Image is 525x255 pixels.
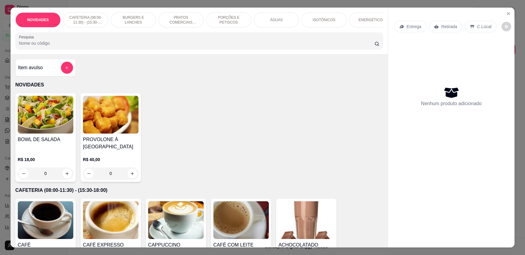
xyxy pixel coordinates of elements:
[501,22,511,31] button: decrease-product-quantity
[27,18,49,22] p: NOVIDADES
[18,201,73,239] img: product-image
[19,169,29,178] button: decrease-product-quantity
[83,96,138,134] img: product-image
[18,157,73,163] p: R$ 18,00
[278,241,334,249] h4: ACHOCOLATADO
[313,18,335,22] p: ISOTÔNICOS
[83,241,138,249] h4: CAFÉ EXPRESSO
[68,15,103,25] p: CAFETERIA (08:00-11:30) - (15:30-18:00)
[19,40,375,46] input: Pesquisa
[148,201,204,239] img: product-image
[504,9,513,18] button: Close
[270,18,283,22] p: ÁGUAS
[116,15,151,25] p: BURGERS E LANCHES
[148,241,204,249] h4: CAPPUCCINO
[18,96,73,134] img: product-image
[18,64,43,71] h4: Item avulso
[83,201,138,239] img: product-image
[421,100,482,107] p: Nenhum produto adicionado
[83,136,138,150] h4: PROVOLONE À [GEOGRAPHIC_DATA]
[164,15,199,25] p: PRATOS COMERCIAIS (11:30-15:30)
[18,241,73,249] h4: CAFÉ
[358,18,385,22] p: ENERGÉTICOS
[213,201,269,239] img: product-image
[441,24,457,30] p: Retirada
[213,241,269,249] h4: CAFÉ COM LEITE
[406,24,421,30] p: Entrega
[477,24,491,30] p: C.Local
[278,201,334,239] img: product-image
[128,169,137,178] button: increase-product-quantity
[211,15,246,25] p: PORÇÕES E PETISCOS
[62,169,72,178] button: increase-product-quantity
[84,169,94,178] button: decrease-product-quantity
[83,157,138,163] p: R$ 40,00
[61,62,73,74] button: add-separate-item
[15,187,383,194] p: CAFETERIA (08:00-11:30) - (15:30-18:00)
[18,136,73,143] h4: BOWL DE SALADA
[19,34,36,40] label: Pesquisa
[15,81,383,89] p: NOVIDADES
